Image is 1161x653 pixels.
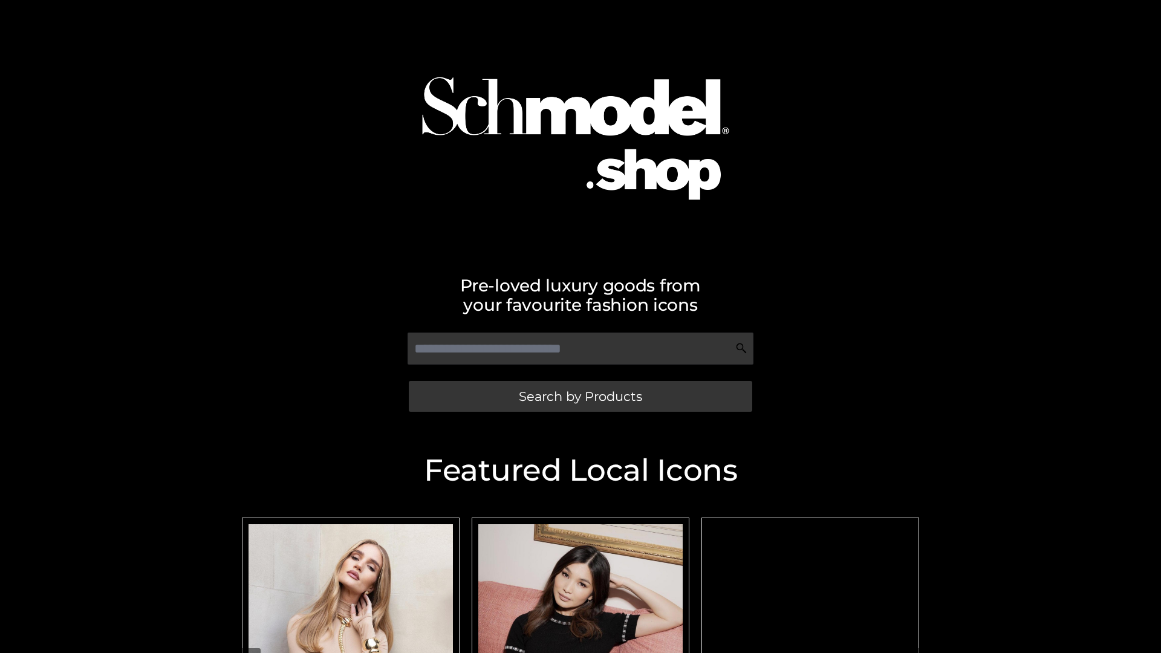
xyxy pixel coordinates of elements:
[735,342,747,354] img: Search Icon
[409,381,752,412] a: Search by Products
[519,390,642,403] span: Search by Products
[236,276,925,314] h2: Pre-loved luxury goods from your favourite fashion icons
[236,455,925,486] h2: Featured Local Icons​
